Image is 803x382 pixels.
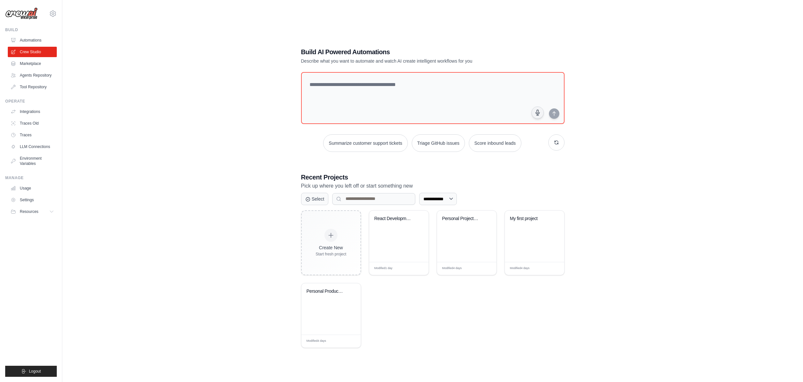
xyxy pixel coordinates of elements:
[374,216,414,222] div: React Development Crew
[8,106,57,117] a: Integrations
[5,27,57,32] div: Build
[510,266,530,271] span: Modified 4 days
[8,118,57,129] a: Traces Old
[345,339,351,344] span: Edit
[323,134,408,152] button: Summarize customer support tickets
[8,195,57,205] a: Settings
[316,252,347,257] div: Start fresh project
[307,339,326,343] span: Modified 4 days
[20,209,38,214] span: Resources
[5,99,57,104] div: Operate
[442,216,481,222] div: Personal Project Manager
[481,266,486,271] span: Edit
[5,7,38,20] img: Logo
[301,193,329,205] button: Select
[8,153,57,169] a: Environment Variables
[412,134,465,152] button: Triage GitHub issues
[8,35,57,45] a: Automations
[374,266,393,271] span: Modified 1 day
[413,266,419,271] span: Edit
[469,134,521,152] button: Score inbound leads
[29,369,41,374] span: Logout
[442,266,462,271] span: Modified 4 days
[8,58,57,69] a: Marketplace
[301,58,519,64] p: Describe what you want to automate and watch AI create intelligent workflows for you
[8,47,57,57] a: Crew Studio
[8,70,57,80] a: Agents Repository
[8,130,57,140] a: Traces
[531,106,544,119] button: Click to speak your automation idea
[5,175,57,180] div: Manage
[301,173,565,182] h3: Recent Projects
[301,47,519,56] h1: Build AI Powered Automations
[301,182,565,190] p: Pick up where you left off or start something new
[8,82,57,92] a: Tool Repository
[8,183,57,193] a: Usage
[307,289,346,294] div: Personal Productivity Manager
[5,366,57,377] button: Logout
[8,206,57,217] button: Resources
[549,266,554,271] span: Edit
[8,142,57,152] a: LLM Connections
[510,216,549,222] div: My first project
[316,244,347,251] div: Create New
[548,134,565,151] button: Get new suggestions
